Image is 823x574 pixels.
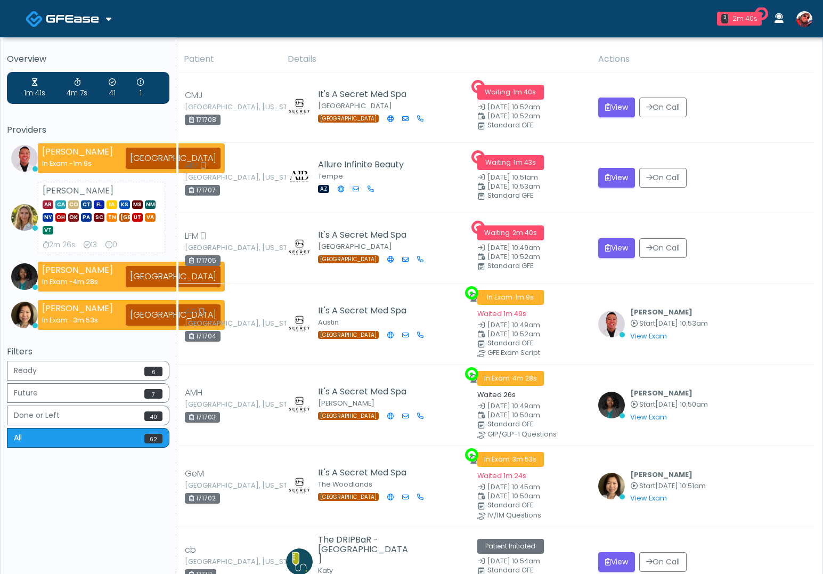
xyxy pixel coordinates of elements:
[185,305,197,318] span: AO
[185,115,221,125] div: 171708
[286,391,313,417] img: Amanda Creel
[185,482,243,489] small: [GEOGRAPHIC_DATA], [US_STATE]
[477,471,526,480] small: Waited 1m 24s
[144,411,162,421] span: 40
[318,242,392,251] small: [GEOGRAPHIC_DATA]
[477,113,585,120] small: Scheduled Time
[477,493,585,500] small: Scheduled Time
[477,104,585,111] small: Date Created
[487,512,596,519] div: IV/IM Questions
[81,200,92,209] span: CT
[512,374,537,383] span: 4m 28s
[185,493,220,504] div: 171702
[477,254,585,261] small: Scheduled Time
[144,389,162,399] span: 7
[11,263,38,290] img: Rukayat Bojuwon
[185,159,199,172] span: AIM
[487,491,540,500] span: [DATE] 10:50am
[318,185,329,193] span: AZ
[487,111,540,120] span: [DATE] 10:52am
[477,371,544,386] span: In Exam ·
[126,148,221,169] div: [GEOGRAPHIC_DATA]
[318,230,411,240] h5: It's A Secret Med Spa
[73,316,98,325] span: 3m 53s
[487,102,540,111] span: [DATE] 10:52am
[145,213,156,222] span: VA
[42,145,113,158] strong: [PERSON_NAME]
[67,77,87,99] div: 4m 7s
[55,213,66,222] span: OH
[109,77,116,99] div: 41
[185,467,204,480] span: GeM
[487,350,596,356] div: GFE Exam Script
[487,502,596,508] div: Standard GFE
[598,238,635,258] button: View
[318,493,379,501] span: [GEOGRAPHIC_DATA]
[477,558,585,565] small: Date Created
[598,311,625,337] img: Gerald Dungo
[630,483,706,490] small: Started at
[185,174,243,181] small: [GEOGRAPHIC_DATA], [US_STATE]
[81,213,92,222] span: PA
[639,481,655,490] span: Start
[487,410,540,419] span: [DATE] 10:50am
[105,240,117,250] div: 0
[477,484,585,491] small: Date Created
[185,255,221,266] div: 171705
[514,158,536,167] span: 1m 43s
[639,552,687,572] button: On Call
[318,101,392,110] small: [GEOGRAPHIC_DATA]
[318,90,411,99] h5: It's A Secret Med Spa
[185,230,199,242] span: LFM
[487,243,540,252] span: [DATE] 10:49am
[46,13,99,24] img: Docovia
[185,544,196,556] span: cb
[185,320,243,327] small: [GEOGRAPHIC_DATA], [US_STATE]
[487,320,540,329] span: [DATE] 10:49am
[42,264,113,276] strong: [PERSON_NAME]
[487,482,540,491] span: [DATE] 10:45am
[137,77,144,99] div: 1
[7,428,169,448] button: All62
[26,10,43,28] img: Docovia
[487,182,540,191] span: [DATE] 10:53am
[487,329,540,338] span: [DATE] 10:52am
[732,14,757,23] div: 2m 40s
[639,400,655,409] span: Start
[477,290,544,305] span: In Exam ·
[43,226,53,235] span: VT
[126,304,221,326] div: [GEOGRAPHIC_DATA]
[43,200,53,209] span: AR
[73,277,98,286] span: 4m 28s
[630,401,708,408] small: Started at
[42,158,113,168] div: In Exam -
[94,200,104,209] span: FL
[487,252,540,261] span: [DATE] 10:52am
[43,213,53,222] span: NY
[119,213,130,222] span: [GEOGRAPHIC_DATA]
[185,245,243,251] small: [GEOGRAPHIC_DATA], [US_STATE]
[655,319,708,328] span: [DATE] 10:53am
[512,228,537,237] span: 2m 40s
[630,413,667,422] a: View Exam
[286,233,313,260] img: Amanda Creel
[630,470,692,479] b: [PERSON_NAME]
[639,168,687,188] button: On Call
[477,183,585,190] small: Scheduled Time
[318,160,404,169] h5: Allure Infinite Beauty
[107,213,117,222] span: TN
[286,472,313,498] img: Amanda Creel
[477,174,585,181] small: Date Created
[144,367,162,376] span: 6
[7,361,169,381] button: Ready6
[185,559,243,565] small: [GEOGRAPHIC_DATA], [US_STATE]
[630,494,667,503] a: View Exam
[711,7,768,30] a: 3 2m 40s
[26,1,111,36] a: Docovia
[185,331,221,342] div: 171704
[185,185,220,196] div: 171707
[126,266,221,287] div: [GEOGRAPHIC_DATA]
[477,390,516,399] small: Waited 26s
[7,361,169,450] div: Basic example
[477,331,585,338] small: Scheduled Time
